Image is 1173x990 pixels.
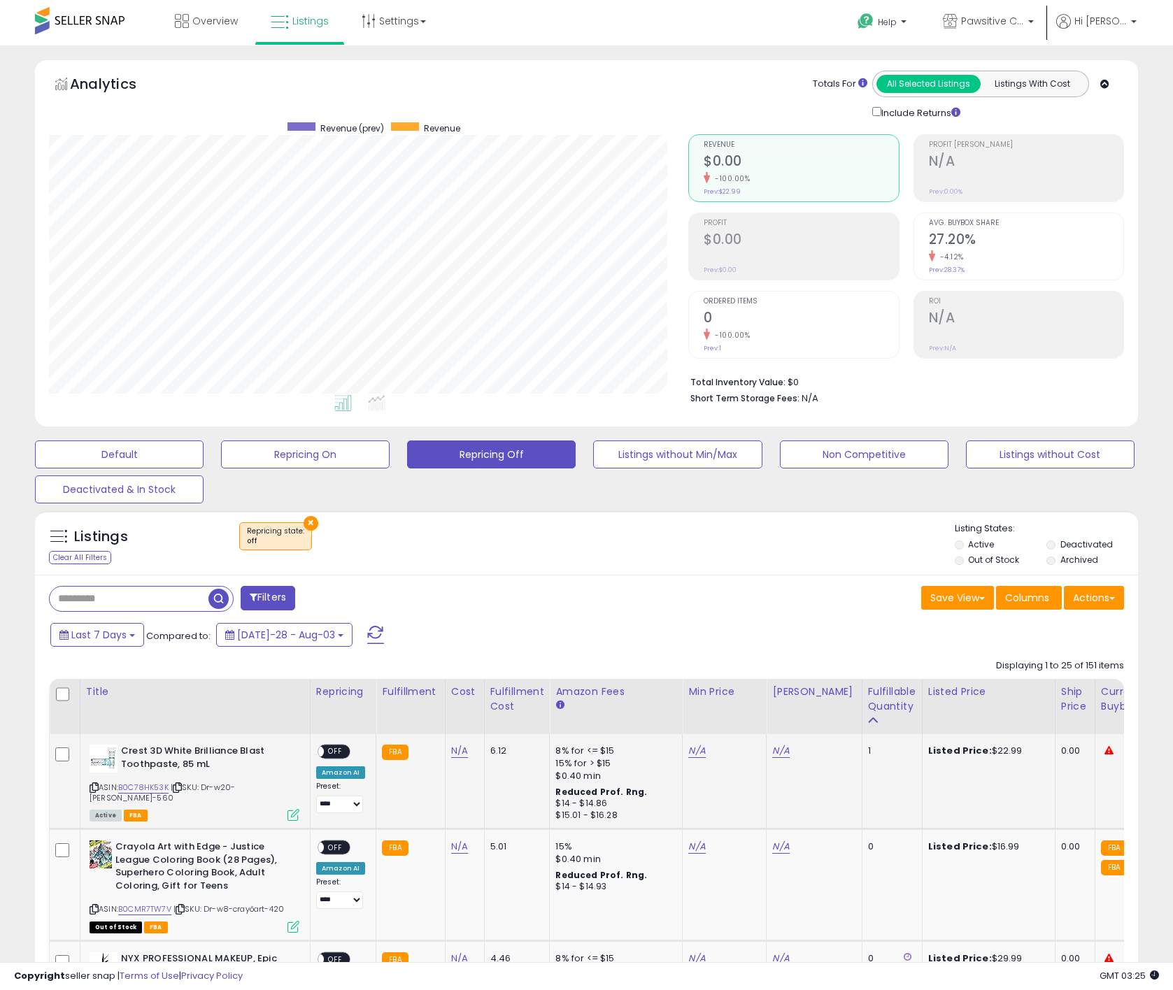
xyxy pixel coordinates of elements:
small: FBA [382,840,408,856]
div: Totals For [813,78,867,91]
i: Get Help [857,13,874,30]
h2: N/A [929,310,1123,329]
span: Listings [292,14,329,28]
p: Listing States: [955,522,1138,536]
button: Last 7 Days [50,623,144,647]
span: Profit [704,220,898,227]
h2: N/A [929,153,1123,172]
b: Listed Price: [928,744,992,757]
a: N/A [772,952,789,966]
a: Terms of Use [120,969,179,982]
div: Ship Price [1061,684,1089,714]
span: Overview [192,14,238,28]
button: Listings without Cost [966,440,1135,468]
h2: 27.20% [929,231,1123,250]
label: Deactivated [1060,538,1113,550]
div: Repricing [316,684,370,699]
small: Prev: $0.00 [704,266,737,274]
a: N/A [688,952,705,966]
div: $14 - $14.93 [555,881,671,893]
small: Prev: 1 [704,344,721,352]
small: Prev: 0.00% [929,187,962,196]
label: Active [968,538,994,550]
div: 8% for <= $15 [555,952,671,965]
button: Repricing On [221,440,390,468]
span: Ordered Items [704,298,898,306]
b: Total Inventory Value: [690,376,785,388]
span: Help [878,16,897,28]
strong: Copyright [14,969,65,982]
h2: $0.00 [704,231,898,250]
a: N/A [451,952,468,966]
span: OFF [324,746,346,758]
div: 0.00 [1061,952,1084,965]
div: Cost [451,684,478,699]
div: $14 - $14.86 [555,798,671,810]
span: Compared to: [146,629,211,643]
span: OFF [324,842,346,854]
div: 0 [868,840,911,853]
div: Min Price [688,684,760,699]
div: 6.12 [490,745,539,757]
span: Repricing state : [247,526,304,547]
b: Crest 3D White Brilliance Blast Toothpaste, 85 mL [121,745,291,774]
div: 0 [868,952,911,965]
a: Hi [PERSON_NAME] [1056,14,1137,45]
span: Revenue [704,141,898,149]
button: Actions [1064,586,1124,610]
div: Fulfillment Cost [490,684,544,714]
div: 15% [555,840,671,853]
button: [DATE]-28 - Aug-03 [216,623,353,647]
div: 0.00 [1061,745,1084,757]
b: Crayola Art with Edge - Justice League Coloring Book (28 Pages), Superhero Coloring Book, Adult C... [115,840,285,896]
div: Current Buybox Price [1101,684,1173,714]
a: Privacy Policy [181,969,243,982]
div: Listed Price [928,684,1049,699]
span: Pawsitive Catitude CA [961,14,1024,28]
button: Default [35,440,204,468]
span: OFF [324,954,346,966]
div: $22.99 [928,745,1044,757]
div: Displaying 1 to 25 of 151 items [996,659,1124,673]
a: B0CMR7TW7V [118,903,171,915]
small: Amazon Fees. [555,699,564,712]
div: Preset: [316,782,365,813]
span: Hi [PERSON_NAME] [1074,14,1127,28]
button: Listings without Min/Max [593,440,762,468]
small: -100.00% [710,173,750,184]
button: Listings With Cost [980,75,1084,93]
div: Title [86,684,304,699]
small: FBA [382,745,408,760]
div: Include Returns [862,104,977,120]
small: -4.12% [935,252,964,262]
img: 61OiTtrjnmL._SL40_.jpg [90,840,112,868]
div: seller snap | | [14,970,243,983]
div: 4.46 [490,952,539,965]
div: $15.01 - $16.28 [555,810,671,822]
div: [PERSON_NAME] [772,684,855,699]
b: Listed Price: [928,952,992,965]
img: 41Ma1FZMhPL._SL40_.jpg [90,745,118,773]
span: Last 7 Days [71,628,127,642]
label: Archived [1060,554,1098,566]
small: FBA [1101,860,1127,875]
h5: Analytics [70,74,164,97]
span: 2025-08-11 03:25 GMT [1100,969,1159,982]
li: $0 [690,373,1114,389]
b: Listed Price: [928,840,992,853]
button: Columns [996,586,1062,610]
a: N/A [451,744,468,758]
div: Fulfillment [382,684,439,699]
div: 15% for > $15 [555,757,671,770]
div: Amazon AI [316,862,365,875]
button: Repricing Off [407,440,576,468]
div: Clear All Filters [49,551,111,564]
a: N/A [688,744,705,758]
span: Profit [PERSON_NAME] [929,141,1123,149]
a: N/A [451,840,468,854]
div: $29.99 [928,952,1044,965]
span: FBA [144,921,168,933]
span: Revenue (prev) [320,122,384,134]
span: | SKU: Dr-w20-[PERSON_NAME]-560 [90,782,235,803]
a: N/A [688,840,705,854]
